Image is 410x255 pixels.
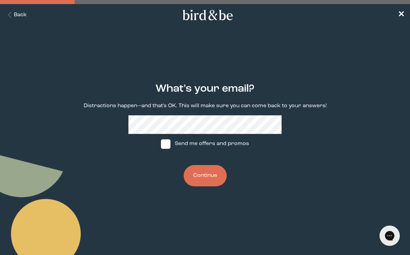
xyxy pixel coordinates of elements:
[376,223,403,248] iframe: Gorgias live chat messenger
[398,9,405,21] a: ✕
[155,134,255,154] label: Send me offers and promos
[84,102,327,110] p: Distractions happen—and that's OK. This will make sure you can come back to your answers!
[5,11,27,19] button: Back Button
[184,165,227,186] button: Continue
[398,11,405,19] span: ✕
[156,81,254,97] h2: What's your email?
